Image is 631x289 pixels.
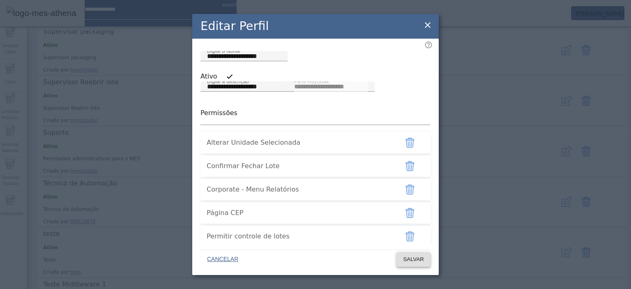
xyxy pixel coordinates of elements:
[207,208,391,218] span: Página CEP
[396,252,431,267] button: SALVAR
[200,252,245,267] button: CANCELAR
[200,17,269,35] h2: Editar Perfil
[207,138,391,148] span: Alterar Unidade Selecionada
[207,231,391,241] span: Permitir controle de lotes
[200,72,219,81] label: Ativo
[207,48,240,53] mat-label: Digite o Nome
[207,79,249,84] mat-label: Digite a descrição
[403,255,424,264] span: SALVAR
[207,255,238,264] span: CANCELAR
[200,108,431,118] p: Permissões
[207,161,391,171] span: Confirmar Fechar Lote
[207,185,391,194] span: Corporate - Menu Relatórios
